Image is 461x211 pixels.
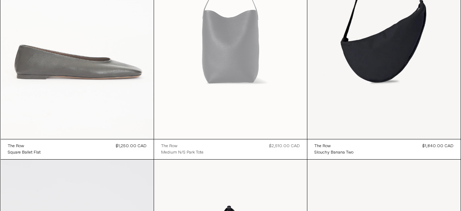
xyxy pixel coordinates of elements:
div: $1,250.00 CAD [116,143,147,149]
a: Slouchy Banana Two [314,149,353,156]
a: The Row [8,143,41,149]
a: Medium N/S Park Tote [161,149,204,156]
a: Square Ballet Flat [8,149,41,156]
a: The Row [161,143,204,149]
div: The Row [8,143,24,149]
div: $2,510.00 CAD [269,143,300,149]
div: The Row [161,143,177,149]
a: The Row [314,143,353,149]
div: $1,840.00 CAD [422,143,454,149]
div: The Row [314,143,331,149]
